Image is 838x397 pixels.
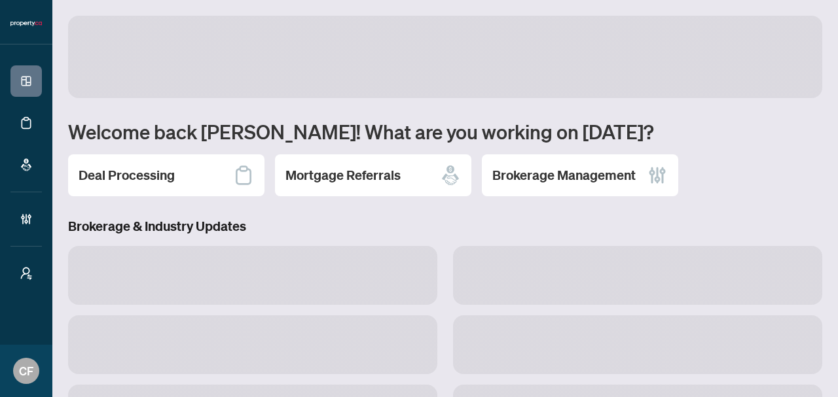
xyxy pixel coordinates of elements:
h3: Brokerage & Industry Updates [68,217,822,235]
h2: Brokerage Management [492,166,636,184]
span: CF [19,362,33,380]
img: logo [10,20,42,27]
h1: Welcome back [PERSON_NAME]! What are you working on [DATE]? [68,119,822,144]
span: user-switch [20,267,33,280]
h2: Deal Processing [79,166,175,184]
h2: Mortgage Referrals [285,166,401,184]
